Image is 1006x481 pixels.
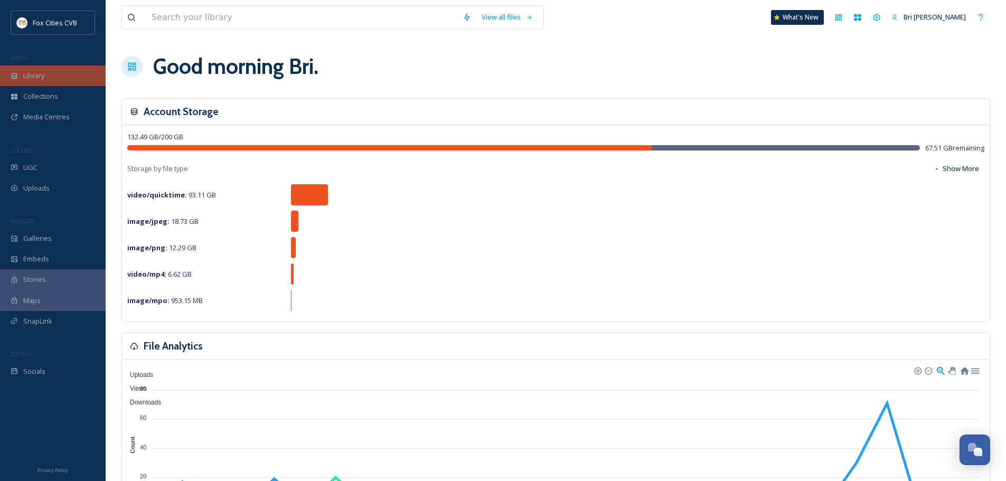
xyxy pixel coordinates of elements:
span: Uploads [23,183,50,193]
span: 67.51 GB remaining [925,143,984,153]
span: Collections [23,91,58,101]
div: Zoom Out [924,366,932,374]
span: SnapLink [23,316,52,326]
span: Views [122,385,147,392]
div: Menu [970,365,979,374]
span: 12.29 GB [127,243,196,252]
strong: video/mp4 : [127,269,166,279]
img: images.png [17,17,27,28]
div: Zoom In [914,366,921,374]
tspan: 40 [140,444,146,450]
span: Uploads [122,371,153,379]
span: 953.15 MB [127,296,203,305]
div: Panning [948,367,954,373]
span: UGC [23,163,37,173]
span: Downloads [122,399,161,406]
span: Privacy Policy [37,467,68,474]
a: What's New [771,10,824,25]
span: 18.73 GB [127,216,199,226]
strong: video/quicktime : [127,190,187,200]
h3: File Analytics [144,338,203,354]
div: Reset Zoom [960,365,969,374]
span: 132.49 GB / 200 GB [127,132,183,142]
span: SOCIALS [11,350,32,358]
span: Fox Cities CVB [33,18,77,27]
span: Maps [23,296,41,306]
span: Library [23,71,44,81]
span: 93.11 GB [127,190,216,200]
span: Stories [23,275,46,285]
span: MEDIA [11,54,29,62]
span: Storage by file type [127,164,188,174]
strong: image/jpeg : [127,216,170,226]
span: Bri [PERSON_NAME] [904,12,966,22]
span: Socials [23,366,45,376]
tspan: 80 [140,385,146,392]
tspan: 20 [140,473,146,479]
span: Embeds [23,254,49,264]
text: Count [129,437,136,454]
tspan: 60 [140,414,146,421]
a: Privacy Policy [37,463,68,476]
span: WIDGETS [11,217,35,225]
input: Search your library [146,6,457,29]
strong: image/png : [127,243,167,252]
span: 6.62 GB [127,269,192,279]
button: Open Chat [960,435,990,465]
button: Show More [928,158,984,179]
span: Media Centres [23,112,70,122]
h1: Good morning Bri . [153,51,318,82]
a: Bri [PERSON_NAME] [886,7,971,27]
h3: Account Storage [144,104,219,119]
span: Galleries [23,233,52,243]
a: View all files [476,7,538,27]
strong: image/mpo : [127,296,170,305]
span: COLLECT [11,146,33,154]
div: Selection Zoom [936,365,945,374]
